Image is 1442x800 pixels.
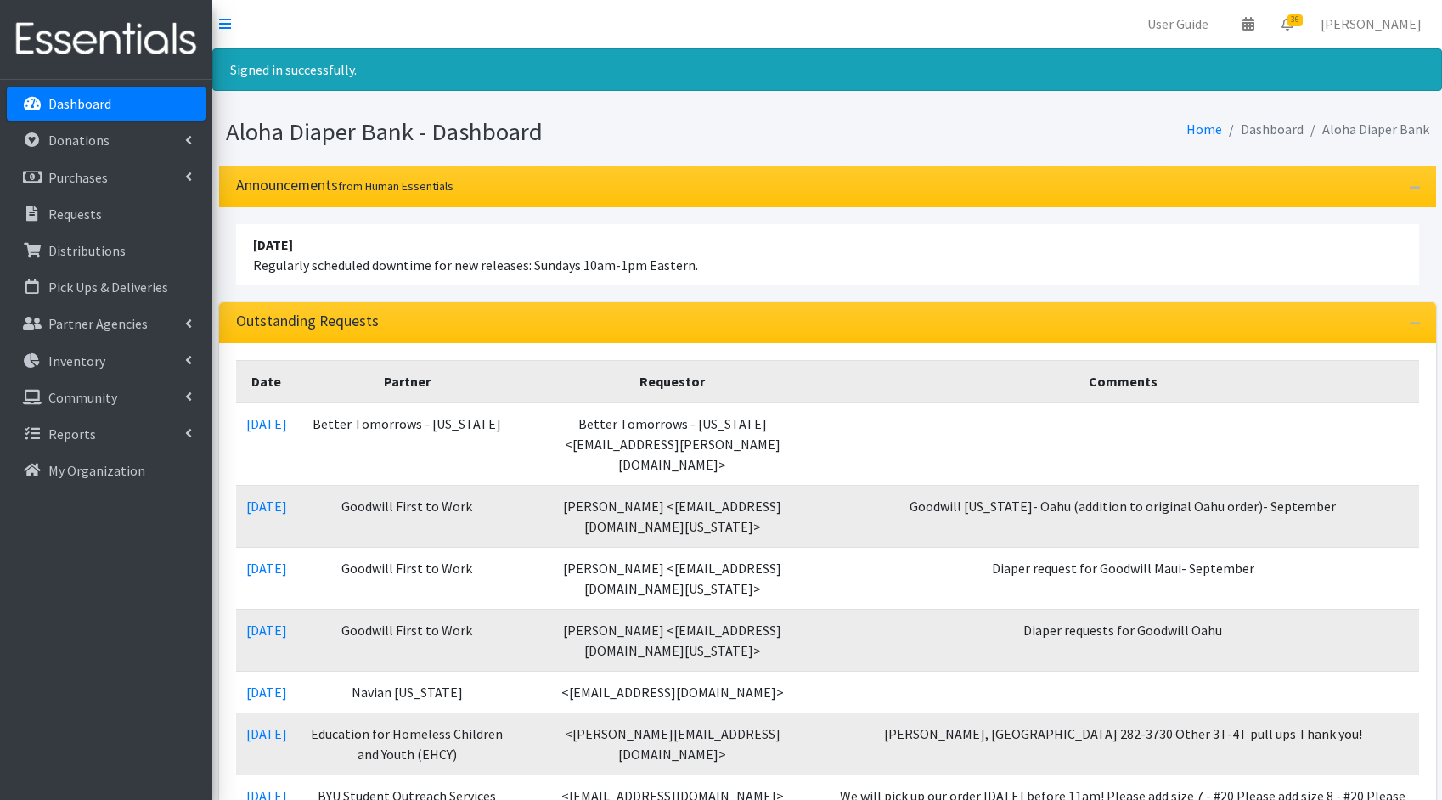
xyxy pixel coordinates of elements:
[1268,7,1307,41] a: 36
[7,380,206,414] a: Community
[827,485,1418,547] td: Goodwill [US_STATE]- Oahu (addition to original Oahu order)- September
[246,684,287,701] a: [DATE]
[517,609,827,671] td: [PERSON_NAME] <[EMAIL_ADDRESS][DOMAIN_NAME][US_STATE]>
[246,725,287,742] a: [DATE]
[7,11,206,68] img: HumanEssentials
[7,234,206,268] a: Distributions
[48,315,148,332] p: Partner Agencies
[48,279,168,296] p: Pick Ups & Deliveries
[253,236,293,253] strong: [DATE]
[236,360,297,403] th: Date
[297,671,517,713] td: Navian [US_STATE]
[297,547,517,609] td: Goodwill First to Work
[517,403,827,486] td: Better Tomorrows - [US_STATE] <[EMAIL_ADDRESS][PERSON_NAME][DOMAIN_NAME]>
[246,415,287,432] a: [DATE]
[246,498,287,515] a: [DATE]
[48,206,102,223] p: Requests
[48,425,96,442] p: Reports
[7,161,206,194] a: Purchases
[236,313,379,330] h3: Outstanding Requests
[48,462,145,479] p: My Organization
[517,360,827,403] th: Requestor
[246,560,287,577] a: [DATE]
[236,177,453,194] h3: Announcements
[297,360,517,403] th: Partner
[827,360,1418,403] th: Comments
[1304,117,1429,142] li: Aloha Diaper Bank
[1307,7,1435,41] a: [PERSON_NAME]
[7,417,206,451] a: Reports
[48,352,105,369] p: Inventory
[7,123,206,157] a: Donations
[48,132,110,149] p: Donations
[297,403,517,486] td: Better Tomorrows - [US_STATE]
[517,485,827,547] td: [PERSON_NAME] <[EMAIL_ADDRESS][DOMAIN_NAME][US_STATE]>
[7,307,206,341] a: Partner Agencies
[7,87,206,121] a: Dashboard
[236,224,1419,285] li: Regularly scheduled downtime for new releases: Sundays 10am-1pm Eastern.
[338,178,453,194] small: from Human Essentials
[827,609,1418,671] td: Diaper requests for Goodwill Oahu
[1287,14,1303,26] span: 36
[7,270,206,304] a: Pick Ups & Deliveries
[517,547,827,609] td: [PERSON_NAME] <[EMAIL_ADDRESS][DOMAIN_NAME][US_STATE]>
[48,169,108,186] p: Purchases
[827,547,1418,609] td: Diaper request for Goodwill Maui- September
[297,609,517,671] td: Goodwill First to Work
[7,344,206,378] a: Inventory
[7,197,206,231] a: Requests
[517,713,827,775] td: <[PERSON_NAME][EMAIL_ADDRESS][DOMAIN_NAME]>
[1186,121,1222,138] a: Home
[297,713,517,775] td: Education for Homeless Children and Youth (EHCY)
[48,95,111,112] p: Dashboard
[297,485,517,547] td: Goodwill First to Work
[48,242,126,259] p: Distributions
[827,713,1418,775] td: [PERSON_NAME], [GEOGRAPHIC_DATA] 282-3730 Other 3T-4T pull ups Thank you!
[1134,7,1222,41] a: User Guide
[7,454,206,487] a: My Organization
[1222,117,1304,142] li: Dashboard
[246,622,287,639] a: [DATE]
[212,48,1442,91] div: Signed in successfully.
[517,671,827,713] td: <[EMAIL_ADDRESS][DOMAIN_NAME]>
[226,117,821,147] h1: Aloha Diaper Bank - Dashboard
[48,389,117,406] p: Community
